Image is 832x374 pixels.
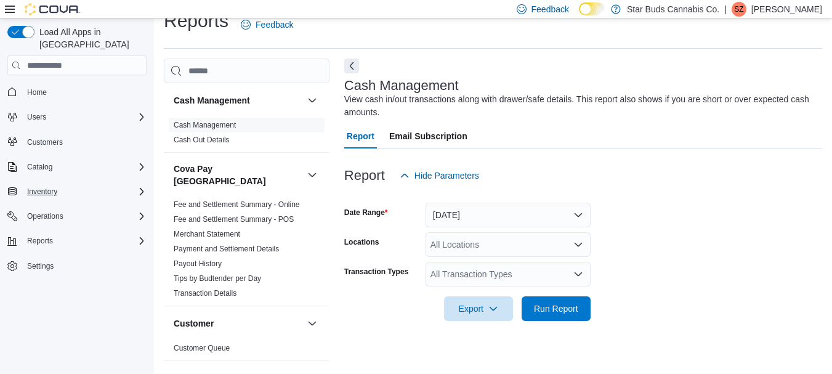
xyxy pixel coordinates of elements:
[174,289,236,298] a: Transaction Details
[174,317,302,330] button: Customer
[174,274,261,283] span: Tips by Budtender per Day
[724,2,727,17] p: |
[164,197,329,306] div: Cova Pay [GEOGRAPHIC_DATA]
[22,134,147,150] span: Customers
[2,183,151,200] button: Inventory
[174,344,230,352] a: Customer Queue
[174,136,230,144] a: Cash Out Details
[627,2,719,17] p: Star Buds Cannabis Co.
[22,85,52,100] a: Home
[174,229,240,239] span: Merchant Statement
[579,15,580,16] span: Dark Mode
[734,2,743,17] span: SZ
[174,259,222,268] a: Payout History
[22,258,147,274] span: Settings
[344,208,388,217] label: Date Range
[2,108,151,126] button: Users
[174,163,302,187] button: Cova Pay [GEOGRAPHIC_DATA]
[174,343,230,353] span: Customer Queue
[164,9,228,33] h1: Reports
[22,110,147,124] span: Users
[7,78,147,307] nav: Complex example
[751,2,822,17] p: [PERSON_NAME]
[174,94,250,107] h3: Cash Management
[256,18,293,31] span: Feedback
[22,160,147,174] span: Catalog
[22,259,59,274] a: Settings
[22,184,147,199] span: Inventory
[174,214,294,224] span: Fee and Settlement Summary - POS
[174,245,279,253] a: Payment and Settlement Details
[344,93,816,119] div: View cash in/out transactions along with drawer/safe details. This report also shows if you are s...
[22,160,57,174] button: Catalog
[2,83,151,100] button: Home
[25,3,80,15] img: Cova
[426,203,591,227] button: [DATE]
[27,236,53,246] span: Reports
[347,124,374,148] span: Report
[534,303,578,315] span: Run Report
[174,135,230,145] span: Cash Out Details
[27,87,47,97] span: Home
[22,110,51,124] button: Users
[305,168,320,182] button: Cova Pay [GEOGRAPHIC_DATA]
[414,169,479,182] span: Hide Parameters
[579,2,605,15] input: Dark Mode
[27,187,57,197] span: Inventory
[174,317,214,330] h3: Customer
[174,215,294,224] a: Fee and Settlement Summary - POS
[174,274,261,283] a: Tips by Budtender per Day
[395,163,484,188] button: Hide Parameters
[22,184,62,199] button: Inventory
[27,112,46,122] span: Users
[344,59,359,73] button: Next
[2,133,151,151] button: Customers
[305,93,320,108] button: Cash Management
[174,94,302,107] button: Cash Management
[344,267,408,277] label: Transaction Types
[22,84,147,99] span: Home
[732,2,746,17] div: Sam Zimba
[22,135,68,150] a: Customers
[344,78,459,93] h3: Cash Management
[27,137,63,147] span: Customers
[2,158,151,176] button: Catalog
[174,121,236,129] a: Cash Management
[164,341,329,360] div: Customer
[531,3,569,15] span: Feedback
[451,296,506,321] span: Export
[22,209,147,224] span: Operations
[305,316,320,331] button: Customer
[174,120,236,130] span: Cash Management
[27,211,63,221] span: Operations
[27,261,54,271] span: Settings
[174,259,222,269] span: Payout History
[27,162,52,172] span: Catalog
[344,237,379,247] label: Locations
[22,209,68,224] button: Operations
[174,200,300,209] a: Fee and Settlement Summary - Online
[174,244,279,254] span: Payment and Settlement Details
[444,296,513,321] button: Export
[164,118,329,152] div: Cash Management
[2,208,151,225] button: Operations
[2,232,151,250] button: Reports
[174,230,240,238] a: Merchant Statement
[174,288,236,298] span: Transaction Details
[344,168,385,183] h3: Report
[236,12,298,37] a: Feedback
[34,26,147,51] span: Load All Apps in [GEOGRAPHIC_DATA]
[22,234,147,248] span: Reports
[522,296,591,321] button: Run Report
[389,124,467,148] span: Email Subscription
[573,269,583,279] button: Open list of options
[2,257,151,275] button: Settings
[573,240,583,250] button: Open list of options
[22,234,58,248] button: Reports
